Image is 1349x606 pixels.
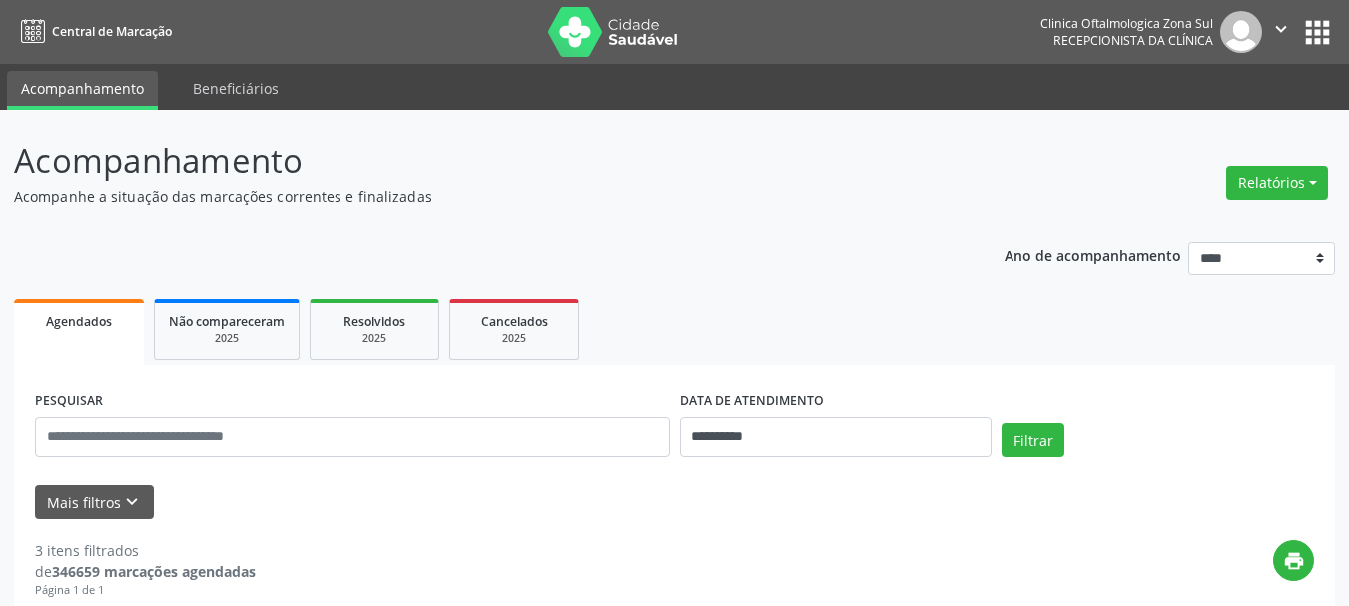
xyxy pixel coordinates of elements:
span: Recepcionista da clínica [1053,32,1213,49]
div: 2025 [464,331,564,346]
div: Clinica Oftalmologica Zona Sul [1040,15,1213,32]
p: Acompanhe a situação das marcações correntes e finalizadas [14,186,939,207]
strong: 346659 marcações agendadas [52,562,256,581]
div: 2025 [325,331,424,346]
div: 2025 [169,331,285,346]
button: print [1273,540,1314,581]
div: 3 itens filtrados [35,540,256,561]
button:  [1262,11,1300,53]
button: Filtrar [1002,423,1064,457]
a: Central de Marcação [14,15,172,48]
i:  [1270,18,1292,40]
i: print [1283,550,1305,572]
span: Não compareceram [169,313,285,330]
button: apps [1300,15,1335,50]
p: Ano de acompanhamento [1005,242,1181,267]
button: Mais filtroskeyboard_arrow_down [35,485,154,520]
img: img [1220,11,1262,53]
span: Agendados [46,313,112,330]
span: Central de Marcação [52,23,172,40]
i: keyboard_arrow_down [121,491,143,513]
span: Resolvidos [343,313,405,330]
a: Acompanhamento [7,71,158,110]
label: DATA DE ATENDIMENTO [680,386,824,417]
label: PESQUISAR [35,386,103,417]
button: Relatórios [1226,166,1328,200]
p: Acompanhamento [14,136,939,186]
div: de [35,561,256,582]
div: Página 1 de 1 [35,582,256,599]
span: Cancelados [481,313,548,330]
a: Beneficiários [179,71,293,106]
